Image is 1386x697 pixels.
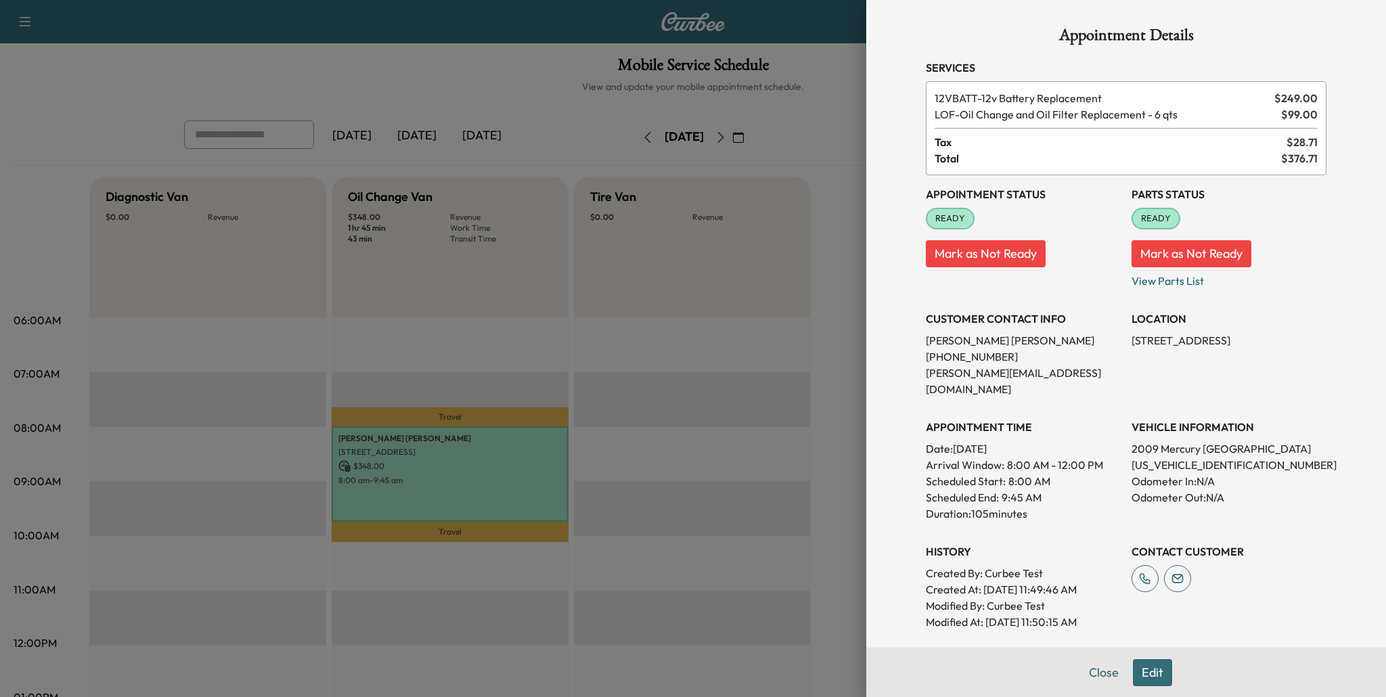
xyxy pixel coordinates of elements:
[1133,659,1172,686] button: Edit
[1080,659,1127,686] button: Close
[1132,489,1326,505] p: Odometer Out: N/A
[1132,473,1326,489] p: Odometer In: N/A
[926,348,1121,365] p: [PHONE_NUMBER]
[1132,457,1326,473] p: [US_VEHICLE_IDENTIFICATION_NUMBER]
[1132,186,1326,202] h3: Parts Status
[926,419,1121,435] h3: APPOINTMENT TIME
[926,505,1121,522] p: Duration: 105 minutes
[1132,543,1326,560] h3: CONTACT CUSTOMER
[926,60,1326,76] h3: Services
[1007,457,1103,473] span: 8:00 AM - 12:00 PM
[1008,473,1050,489] p: 8:00 AM
[1133,212,1179,225] span: READY
[926,332,1121,348] p: [PERSON_NAME] [PERSON_NAME]
[1274,90,1318,106] span: $ 249.00
[926,489,999,505] p: Scheduled End:
[926,614,1121,630] p: Modified At : [DATE] 11:50:15 AM
[1132,311,1326,327] h3: LOCATION
[935,134,1287,150] span: Tax
[1132,240,1251,267] button: Mark as Not Ready
[1287,134,1318,150] span: $ 28.71
[926,457,1121,473] p: Arrival Window:
[926,365,1121,397] p: [PERSON_NAME][EMAIL_ADDRESS][DOMAIN_NAME]
[926,240,1046,267] button: Mark as Not Ready
[1132,332,1326,348] p: [STREET_ADDRESS]
[926,473,1006,489] p: Scheduled Start:
[926,441,1121,457] p: Date: [DATE]
[926,311,1121,327] h3: CUSTOMER CONTACT INFO
[935,106,1276,122] span: Oil Change and Oil Filter Replacement - 6 qts
[926,581,1121,598] p: Created At : [DATE] 11:49:46 AM
[935,90,1269,106] span: 12v Battery Replacement
[1002,489,1042,505] p: 9:45 AM
[926,186,1121,202] h3: Appointment Status
[1132,419,1326,435] h3: VEHICLE INFORMATION
[1132,267,1326,289] p: View Parts List
[926,27,1326,49] h1: Appointment Details
[926,598,1121,614] p: Modified By : Curbee Test
[926,543,1121,560] h3: History
[927,212,973,225] span: READY
[935,150,1281,166] span: Total
[1281,106,1318,122] span: $ 99.00
[1132,441,1326,457] p: 2009 Mercury [GEOGRAPHIC_DATA]
[1281,150,1318,166] span: $ 376.71
[926,565,1121,581] p: Created By : Curbee Test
